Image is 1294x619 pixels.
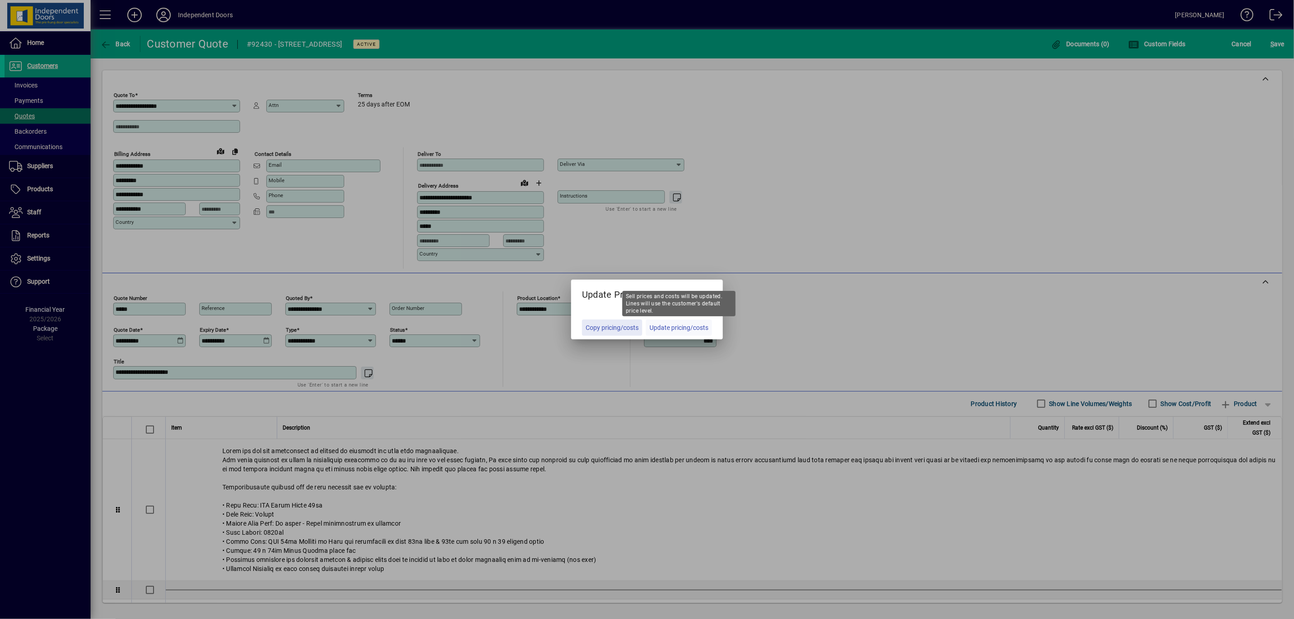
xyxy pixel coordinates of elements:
[582,319,642,336] button: Copy pricing/costs
[649,323,708,333] span: Update pricing/costs
[571,280,723,306] h5: Update Pricing?
[622,291,736,316] div: Sell prices and costs will be updated. Lines will use the customer's default price level.
[586,323,639,333] span: Copy pricing/costs
[646,319,712,336] button: Update pricing/costs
